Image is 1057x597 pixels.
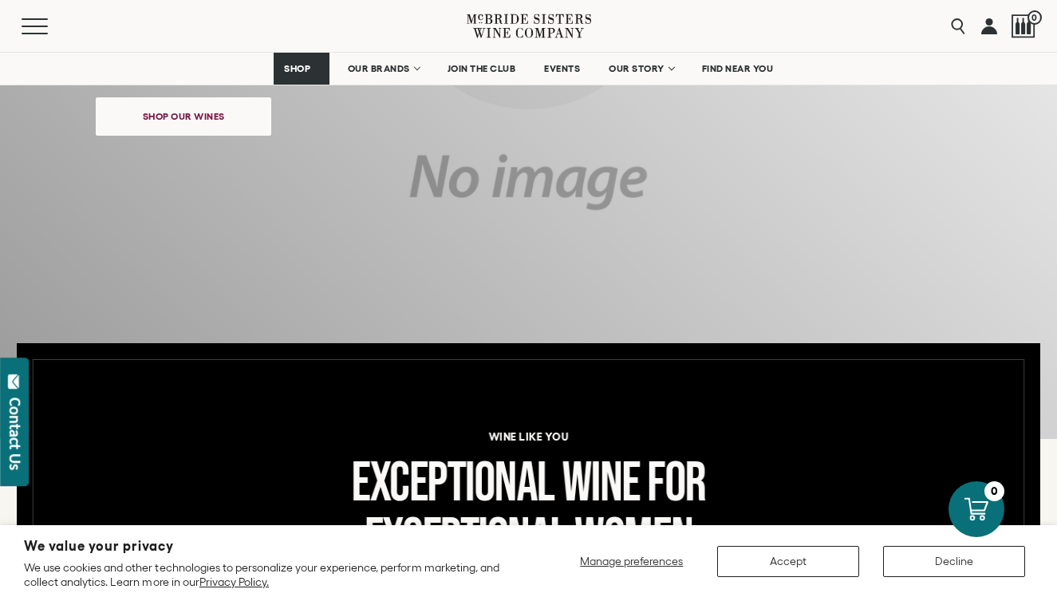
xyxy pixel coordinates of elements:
[96,97,271,136] a: Shop our wines
[365,506,567,573] span: Exceptional
[544,63,580,74] span: EVENTS
[598,53,684,85] a: OUR STORY
[7,397,23,470] div: Contact Us
[717,546,859,577] button: Accept
[609,63,665,74] span: OUR STORY
[348,63,410,74] span: OUR BRANDS
[351,450,554,517] span: Exceptional
[24,540,520,553] h2: We value your privacy
[448,63,516,74] span: JOIN THE CLUB
[22,18,79,34] button: Mobile Menu Trigger
[115,101,253,132] span: Shop our wines
[534,53,590,85] a: EVENTS
[580,555,683,567] span: Manage preferences
[570,546,693,577] button: Manage preferences
[647,450,705,517] span: for
[883,546,1025,577] button: Decline
[29,431,1028,442] h6: wine like you
[199,575,269,588] a: Privacy Policy.
[1027,10,1042,25] span: 0
[574,506,692,573] span: Women
[562,450,640,517] span: Wine
[24,560,520,589] p: We use cookies and other technologies to personalize your experience, perform marketing, and coll...
[692,53,784,85] a: FIND NEAR YOU
[274,53,329,85] a: SHOP
[337,53,429,85] a: OUR BRANDS
[437,53,527,85] a: JOIN THE CLUB
[984,481,1004,501] div: 0
[284,63,311,74] span: SHOP
[702,63,774,74] span: FIND NEAR YOU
